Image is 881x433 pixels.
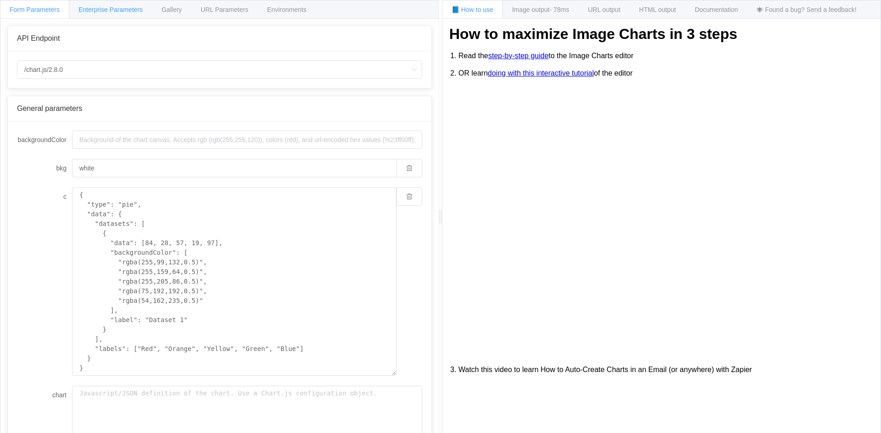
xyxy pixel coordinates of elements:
span: Image output [512,6,569,13]
span: Environments [267,6,307,13]
a: step-by-step guide [488,52,549,60]
li: Watch this video to learn How to Auto-Create Charts in an Email (or anywhere) with Zapier [458,361,874,378]
input: Background of the chart canvas. Accepts rgb (rgb(255,255,120)), colors (red), and url-encoded hex... [72,159,396,177]
input: Select [17,60,422,79]
span: 🕷 Found a bug? Send a feedback! [757,6,856,13]
span: URL output [588,6,620,13]
span: Enterprise Parameters [78,6,143,13]
label: backgroundColor [17,131,72,149]
span: Gallery [162,6,182,13]
a: doing with this interactive tutorial [488,69,594,77]
li: OR learn of the editor [458,65,874,82]
label: bkg [17,159,72,177]
li: Read the to the Image Charts editor [458,47,874,65]
label: c [17,187,72,206]
span: Documentation [695,6,738,13]
input: Background of the chart canvas. Accepts rgb (rgb(255,255,120)), colors (red), and url-encoded hex... [72,131,422,149]
label: chart [17,386,72,404]
span: HTML output [639,6,676,13]
span: - 78ms [550,6,569,13]
h1: How to maximize Image Charts in 3 steps [449,26,874,43]
span: General parameters [17,104,82,112]
span: Form Parameters [10,6,60,13]
span: URL Parameters [201,6,248,13]
span: 📘 How to use [452,6,493,13]
span: API Endpoint [17,34,60,42]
